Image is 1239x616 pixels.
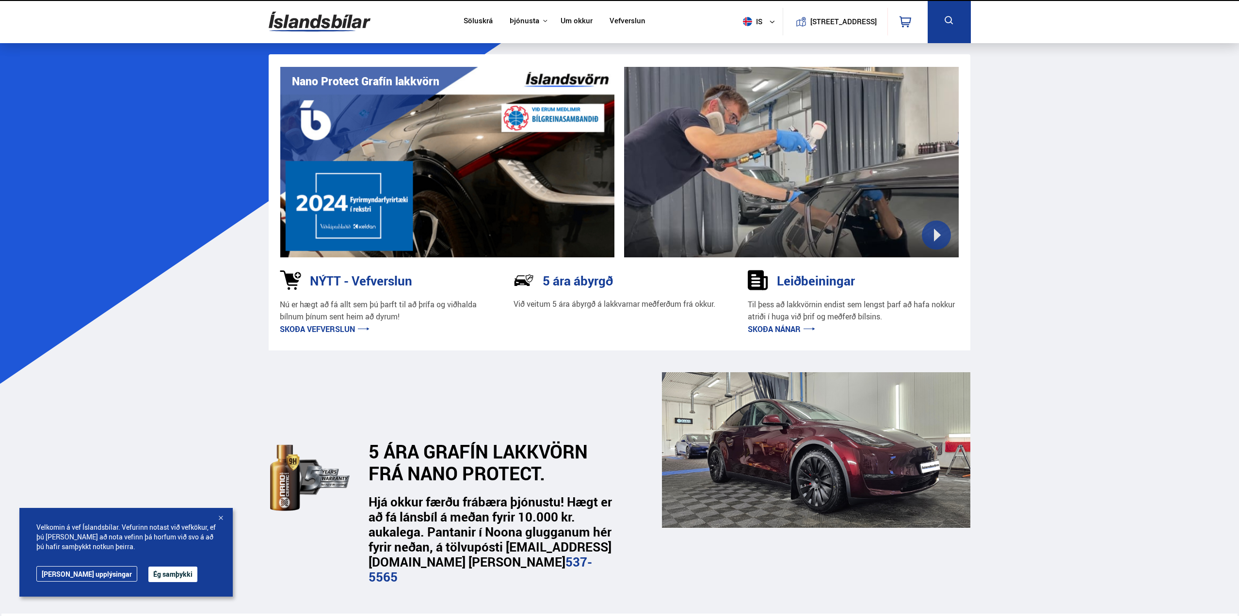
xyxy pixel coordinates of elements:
[743,17,752,26] img: svg+xml;base64,PHN2ZyB4bWxucz0iaHR0cDovL3d3dy53My5vcmcvMjAwMC9zdmciIHdpZHRoPSI1MTIiIGhlaWdodD0iNT...
[270,434,354,521] img: dEaiphv7RL974N41.svg
[280,67,615,257] img: vI42ee_Copy_of_H.png
[510,16,539,26] button: Þjónusta
[310,273,412,288] h3: NÝTT - Vefverslun
[148,567,197,582] button: Ég samþykki
[369,493,612,586] strong: Hjá okkur færðu frábæra þjónustu! Hægt er að fá lánsbíl á meðan fyrir 10.000 kr. aukalega. Pantan...
[748,299,960,323] p: Til þess að lakkvörnin endist sem lengst þarf að hafa nokkur atriði í huga við þrif og meðferð bí...
[561,16,593,27] a: Um okkur
[280,299,492,323] p: Nú er hægt að fá allt sem þú þarft til að þrífa og viðhalda bílnum þínum sent heim að dyrum!
[662,372,970,528] img: _cQ-aqdHU9moQQvH.png
[36,522,216,552] span: Velkomin á vef Íslandsbílar. Vefurinn notast við vefkökur, ef þú [PERSON_NAME] að nota vefinn þá ...
[610,16,645,27] a: Vefverslun
[739,7,783,36] button: is
[748,324,815,334] a: Skoða nánar
[514,299,715,310] p: Við veitum 5 ára ábyrgð á lakkvarnar meðferðum frá okkur.
[543,273,613,288] h3: 5 ára ábyrgð
[269,6,370,37] img: G0Ugv5HjCgRt.svg
[36,566,137,582] a: [PERSON_NAME] upplýsingar
[814,17,873,26] button: [STREET_ADDRESS]
[280,270,301,290] img: 1kVRZhkadjUD8HsE.svg
[777,273,855,288] h3: Leiðbeiningar
[369,441,610,484] h2: 5 ÁRA GRAFÍN LAKKVÖRN FRÁ NANO PROTECT.
[369,553,592,585] a: 537-5565
[739,17,763,26] span: is
[514,270,534,290] img: NP-R9RrMhXQFCiaa.svg
[788,8,882,35] a: [STREET_ADDRESS]
[292,75,439,88] h1: Nano Protect Grafín lakkvörn
[464,16,493,27] a: Söluskrá
[748,270,768,290] img: sDldwouBCQTERH5k.svg
[280,324,370,334] a: Skoða vefverslun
